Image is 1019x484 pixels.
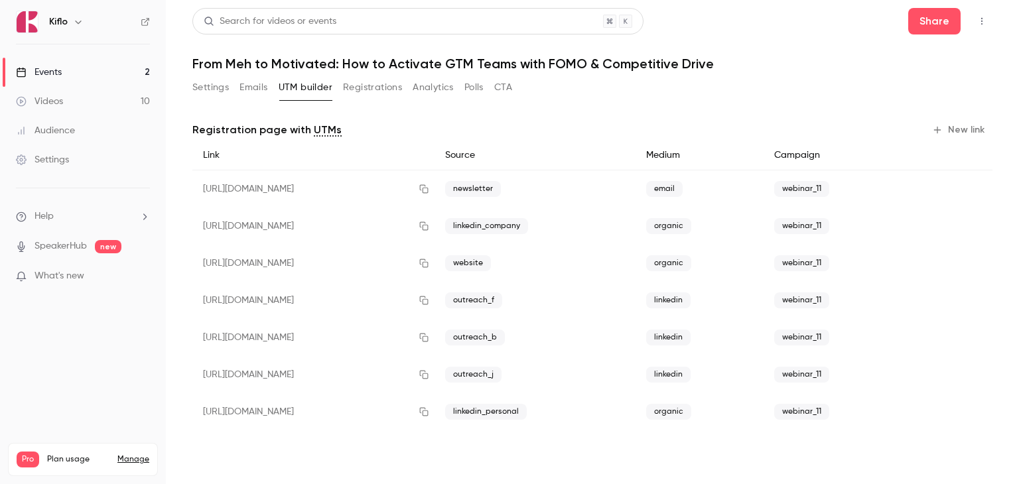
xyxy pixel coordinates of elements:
a: Manage [117,454,149,465]
div: [URL][DOMAIN_NAME] [192,356,435,393]
button: Registrations [343,77,402,98]
div: [URL][DOMAIN_NAME] [192,245,435,282]
div: Source [435,141,636,170]
a: SpeakerHub [34,239,87,253]
span: email [646,181,683,197]
button: New link [927,119,992,141]
span: linkedin_company [445,218,528,234]
button: Polls [464,77,484,98]
div: Events [16,66,62,79]
h1: From Meh to Motivated: How to Activate GTM Teams with FOMO & Competitive Drive [192,56,992,72]
span: webinar_11 [774,292,829,308]
div: [URL][DOMAIN_NAME] [192,170,435,208]
button: CTA [494,77,512,98]
div: Medium [636,141,764,170]
span: What's new [34,269,84,283]
span: outreach_f [445,292,502,308]
li: help-dropdown-opener [16,210,150,223]
button: Analytics [413,77,454,98]
span: Pro [17,452,39,467]
span: organic [646,404,691,420]
span: organic [646,255,691,271]
span: webinar_11 [774,255,829,271]
button: Share [908,8,961,34]
span: webinar_11 [774,330,829,345]
button: UTM builder [279,77,332,98]
span: Plan usage [47,454,109,465]
div: [URL][DOMAIN_NAME] [192,208,435,245]
span: linkedin [646,367,691,383]
div: Settings [16,153,69,166]
span: newsletter [445,181,501,197]
button: Settings [192,77,229,98]
span: webinar_11 [774,367,829,383]
span: outreach_j [445,367,502,383]
p: Registration page with [192,122,342,138]
iframe: Noticeable Trigger [134,271,150,282]
span: webinar_11 [774,181,829,197]
span: webinar_11 [774,218,829,234]
span: linkedin [646,330,691,345]
div: [URL][DOMAIN_NAME] [192,319,435,356]
img: Kiflo [17,11,38,32]
span: webinar_11 [774,404,829,420]
span: linkedin [646,292,691,308]
a: UTMs [314,122,342,138]
button: Emails [239,77,267,98]
span: website [445,255,491,271]
h6: Kiflo [49,15,68,29]
div: Videos [16,95,63,108]
div: Link [192,141,435,170]
span: new [95,240,121,253]
div: Search for videos or events [204,15,336,29]
span: linkedin_personal [445,404,527,420]
span: outreach_b [445,330,505,345]
div: Audience [16,124,75,137]
div: [URL][DOMAIN_NAME] [192,282,435,319]
div: Campaign [764,141,911,170]
span: organic [646,218,691,234]
span: Help [34,210,54,223]
div: [URL][DOMAIN_NAME] [192,393,435,430]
